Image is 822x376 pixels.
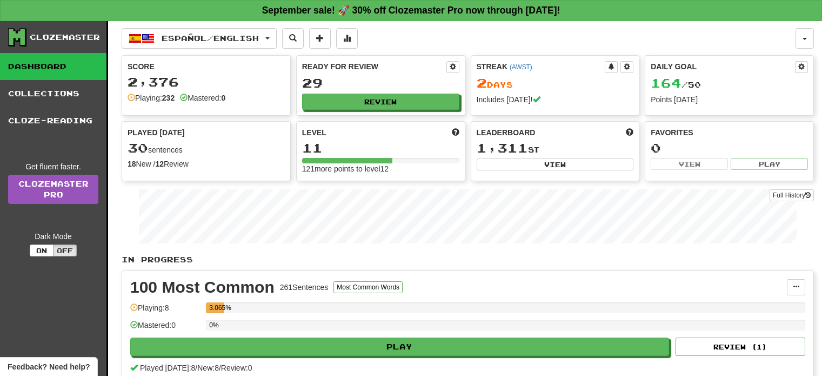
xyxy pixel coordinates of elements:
[477,76,634,90] div: Day s
[140,364,195,372] span: Played [DATE]: 8
[477,141,634,155] div: st
[510,63,532,71] a: (AWST)
[477,140,528,155] span: 1,311
[162,94,175,102] strong: 232
[30,32,100,43] div: Clozemaster
[180,93,225,103] div: Mastered:
[8,175,98,204] a: ClozemasterPro
[676,338,805,356] button: Review (1)
[651,75,681,90] span: 164
[477,159,634,170] button: View
[130,279,275,295] div: 100 Most Common
[477,94,634,105] div: Includes [DATE]!
[8,361,90,372] span: Open feedback widget
[651,127,808,138] div: Favorites
[651,94,808,105] div: Points [DATE]
[155,160,164,168] strong: 12
[651,61,795,73] div: Daily Goal
[333,281,403,293] button: Most Common Words
[221,94,225,102] strong: 0
[128,127,185,138] span: Played [DATE]
[302,76,459,90] div: 29
[262,5,560,16] strong: September sale! 🚀 30% off Clozemaster Pro now through [DATE]!
[128,160,136,168] strong: 18
[452,127,459,138] span: Score more points to level up
[8,231,98,242] div: Dark Mode
[130,338,669,356] button: Play
[128,141,285,155] div: sentences
[8,161,98,172] div: Get fluent faster.
[122,28,277,49] button: Español/English
[302,141,459,155] div: 11
[130,302,201,320] div: Playing: 8
[221,364,252,372] span: Review: 0
[651,80,701,89] span: / 50
[477,127,536,138] span: Leaderboard
[282,28,304,49] button: Search sentences
[302,61,446,72] div: Ready for Review
[336,28,358,49] button: More stats
[302,163,459,174] div: 121 more points to level 12
[477,75,487,90] span: 2
[477,61,605,72] div: Streak
[128,93,175,103] div: Playing:
[195,364,197,372] span: /
[197,364,219,372] span: New: 8
[122,254,814,265] p: In Progress
[280,282,329,293] div: 261 Sentences
[302,127,326,138] span: Level
[731,158,808,170] button: Play
[309,28,331,49] button: Add sentence to collection
[651,158,728,170] button: View
[219,364,221,372] span: /
[128,159,285,169] div: New / Review
[130,320,201,338] div: Mastered: 0
[209,302,224,313] div: 3.065%
[302,94,459,110] button: Review
[128,61,285,72] div: Score
[770,189,814,201] button: Full History
[626,127,633,138] span: This week in points, UTC
[128,75,285,89] div: 2,376
[53,245,77,256] button: Off
[651,141,808,155] div: 0
[30,245,54,256] button: On
[162,34,259,43] span: Español / English
[128,140,148,155] span: 30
